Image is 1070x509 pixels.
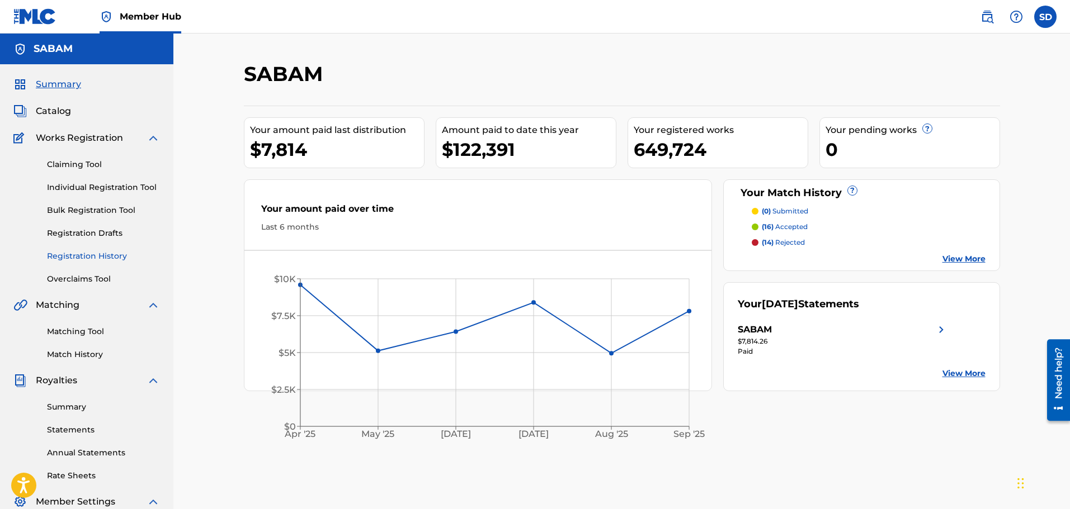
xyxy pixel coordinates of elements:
div: 649,724 [634,137,808,162]
tspan: $10K [274,274,296,284]
img: expand [147,495,160,508]
div: Amount paid to date this year [442,123,616,137]
div: $122,391 [442,137,616,162]
div: Your registered works [634,123,808,137]
h2: SABAM [244,61,328,87]
span: Royalties [36,374,77,387]
img: help [1010,10,1023,23]
span: (0) [762,207,771,215]
img: Summary [13,78,27,91]
span: Works Registration [36,131,123,145]
a: (16) accepted [752,222,986,232]
img: Matching [13,298,27,312]
img: Works Registration [13,131,28,145]
tspan: Apr '25 [284,429,315,440]
img: Top Rightsholder [100,10,113,23]
div: $7,814.26 [738,336,948,346]
tspan: Sep '25 [673,429,705,440]
a: Registration Drafts [47,227,160,239]
span: [DATE] [762,298,798,310]
a: Bulk Registration Tool [47,204,160,216]
div: 0 [826,137,1000,162]
img: expand [147,131,160,145]
tspan: May '25 [361,429,394,440]
tspan: $7.5K [271,311,296,321]
div: User Menu [1034,6,1057,28]
img: Royalties [13,374,27,387]
a: (0) submitted [752,206,986,216]
div: Your pending works [826,123,1000,137]
tspan: $5K [279,348,296,358]
div: SABAM [738,323,772,336]
p: accepted [762,222,808,232]
h5: SABAM [34,42,73,55]
img: expand [147,298,160,312]
tspan: [DATE] [441,429,471,440]
a: Individual Registration Tool [47,182,160,193]
div: Your amount paid last distribution [250,123,424,137]
img: search [981,10,994,23]
div: Your Match History [738,185,986,201]
a: Match History [47,349,160,360]
a: Statements [47,424,160,436]
a: SummarySummary [13,78,81,91]
a: Summary [47,401,160,413]
div: Your Statements [738,297,859,312]
a: Matching Tool [47,326,160,337]
span: ? [923,124,932,133]
span: Member Hub [120,10,181,23]
img: Member Settings [13,495,27,508]
span: (14) [762,238,774,246]
a: Claiming Tool [47,159,160,170]
div: Your amount paid over time [261,202,695,221]
img: Accounts [13,42,27,56]
span: Catalog [36,104,71,118]
img: expand [147,374,160,387]
span: Matching [36,298,79,312]
a: (14) rejected [752,237,986,248]
a: CatalogCatalog [13,104,71,118]
a: Overclaims Tool [47,273,160,285]
a: Public Search [976,6,998,28]
div: Last 6 months [261,221,695,233]
p: rejected [762,237,805,248]
tspan: Aug '25 [595,429,628,440]
a: Registration History [47,250,160,262]
a: SABAMright chevron icon$7,814.26Paid [738,323,948,356]
iframe: Chat Widget [1014,455,1070,509]
div: Help [1005,6,1027,28]
p: submitted [762,206,808,216]
div: Drag [1017,467,1024,500]
img: right chevron icon [935,323,948,336]
div: Paid [738,346,948,356]
iframe: Resource Center [1039,335,1070,425]
a: Rate Sheets [47,470,160,482]
tspan: [DATE] [518,429,549,440]
span: ? [848,186,857,195]
span: (16) [762,222,774,231]
span: Summary [36,78,81,91]
a: View More [942,253,986,265]
a: View More [942,368,986,379]
div: $7,814 [250,137,424,162]
img: MLC Logo [13,8,56,25]
tspan: $2.5K [271,384,296,395]
img: Catalog [13,104,27,118]
tspan: $0 [284,421,296,432]
a: Annual Statements [47,447,160,459]
span: Member Settings [36,495,115,508]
